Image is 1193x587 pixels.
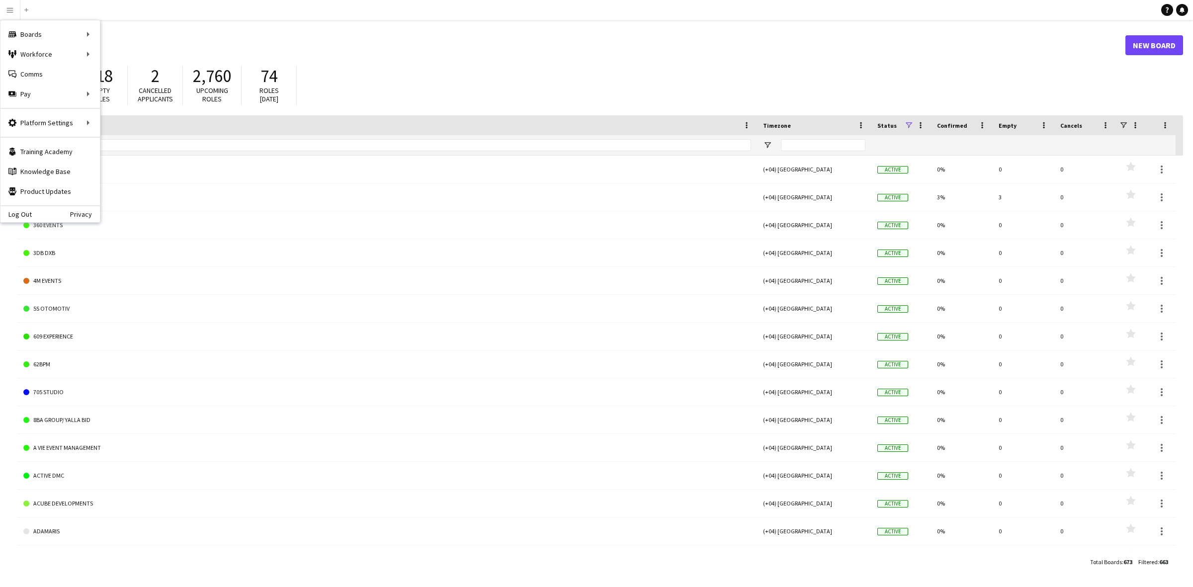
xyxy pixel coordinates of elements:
div: 0% [931,239,993,266]
div: : [1090,552,1132,572]
div: 0 [993,211,1054,239]
a: ADAMARIS [23,517,751,545]
div: Pay [0,84,100,104]
span: Active [877,250,908,257]
div: (+04) [GEOGRAPHIC_DATA] [757,211,871,239]
span: Total Boards [1090,558,1122,566]
div: (+04) [GEOGRAPHIC_DATA] [757,434,871,461]
span: Roles [DATE] [259,86,279,103]
div: 0 [1054,545,1116,573]
div: 0% [931,156,993,183]
span: 2,760 [193,65,231,87]
div: (+04) [GEOGRAPHIC_DATA] [757,295,871,322]
div: (+04) [GEOGRAPHIC_DATA] [757,545,871,573]
div: 0 [993,490,1054,517]
span: Status [877,122,897,129]
div: 0 [1054,239,1116,266]
div: 0 [993,378,1054,406]
div: 0 [1054,406,1116,433]
div: 0 [1054,517,1116,545]
span: Confirmed [937,122,967,129]
span: Empty [999,122,1017,129]
div: (+04) [GEOGRAPHIC_DATA] [757,239,871,266]
a: 4M EVENTS [23,267,751,295]
a: ADL ADVISORY [23,545,751,573]
span: Active [877,194,908,201]
div: 0 [1054,490,1116,517]
span: Active [877,333,908,340]
div: 0 [993,323,1054,350]
span: Active [877,528,908,535]
div: Boards [0,24,100,44]
div: (+04) [GEOGRAPHIC_DATA] [757,183,871,211]
a: ACTIVE DMC [23,462,751,490]
div: 0 [1054,267,1116,294]
span: 2 [151,65,160,87]
span: 673 [1123,558,1132,566]
div: 0% [931,267,993,294]
span: Active [877,472,908,480]
span: 74 [260,65,277,87]
div: 0% [931,211,993,239]
div: 0% [931,323,993,350]
div: (+04) [GEOGRAPHIC_DATA] [757,156,871,183]
a: Knowledge Base [0,162,100,181]
div: 0% [931,434,993,461]
div: 0 [1054,211,1116,239]
span: Upcoming roles [196,86,228,103]
div: (+04) [GEOGRAPHIC_DATA] [757,406,871,433]
a: 62BPM [23,350,751,378]
input: Board name Filter Input [41,139,751,151]
span: Active [877,444,908,452]
span: Active [877,166,908,173]
span: 663 [1159,558,1168,566]
span: Timezone [763,122,791,129]
div: 3 [993,183,1054,211]
a: 360 EVENTS [23,211,751,239]
div: 0 [1054,378,1116,406]
div: 0% [931,490,993,517]
div: 0% [931,545,993,573]
div: Platform Settings [0,113,100,133]
div: (+04) [GEOGRAPHIC_DATA] [757,267,871,294]
div: Workforce [0,44,100,64]
span: Active [877,277,908,285]
span: Active [877,500,908,507]
span: Active [877,222,908,229]
div: 0 [993,517,1054,545]
div: 0 [1054,295,1116,322]
h1: Boards [17,38,1125,53]
div: (+04) [GEOGRAPHIC_DATA] [757,462,871,489]
div: 0 [993,156,1054,183]
input: Timezone Filter Input [781,139,865,151]
div: 0 [993,239,1054,266]
div: 0 [993,545,1054,573]
div: 0 [1054,156,1116,183]
div: 0% [931,350,993,378]
a: A VIE EVENT MANAGEMENT [23,434,751,462]
div: : [1138,552,1168,572]
a: 2XCEED [23,183,751,211]
div: (+04) [GEOGRAPHIC_DATA] [757,323,871,350]
div: 0 [993,462,1054,489]
button: Open Filter Menu [763,141,772,150]
div: 0 [1054,183,1116,211]
a: Training Academy [0,142,100,162]
div: (+04) [GEOGRAPHIC_DATA] [757,378,871,406]
span: Filtered [1138,558,1158,566]
div: (+04) [GEOGRAPHIC_DATA] [757,350,871,378]
span: Active [877,305,908,313]
a: 3DB DXB [23,239,751,267]
span: Cancelled applicants [138,86,173,103]
a: ACUBE DEVELOPMENTS [23,490,751,517]
div: 0 [1054,350,1116,378]
div: 0 [993,267,1054,294]
div: 0 [993,406,1054,433]
div: 0 [993,350,1054,378]
span: Active [877,361,908,368]
div: 0% [931,517,993,545]
span: Cancels [1060,122,1082,129]
div: (+04) [GEOGRAPHIC_DATA] [757,490,871,517]
div: 0 [993,434,1054,461]
div: (+04) [GEOGRAPHIC_DATA] [757,517,871,545]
